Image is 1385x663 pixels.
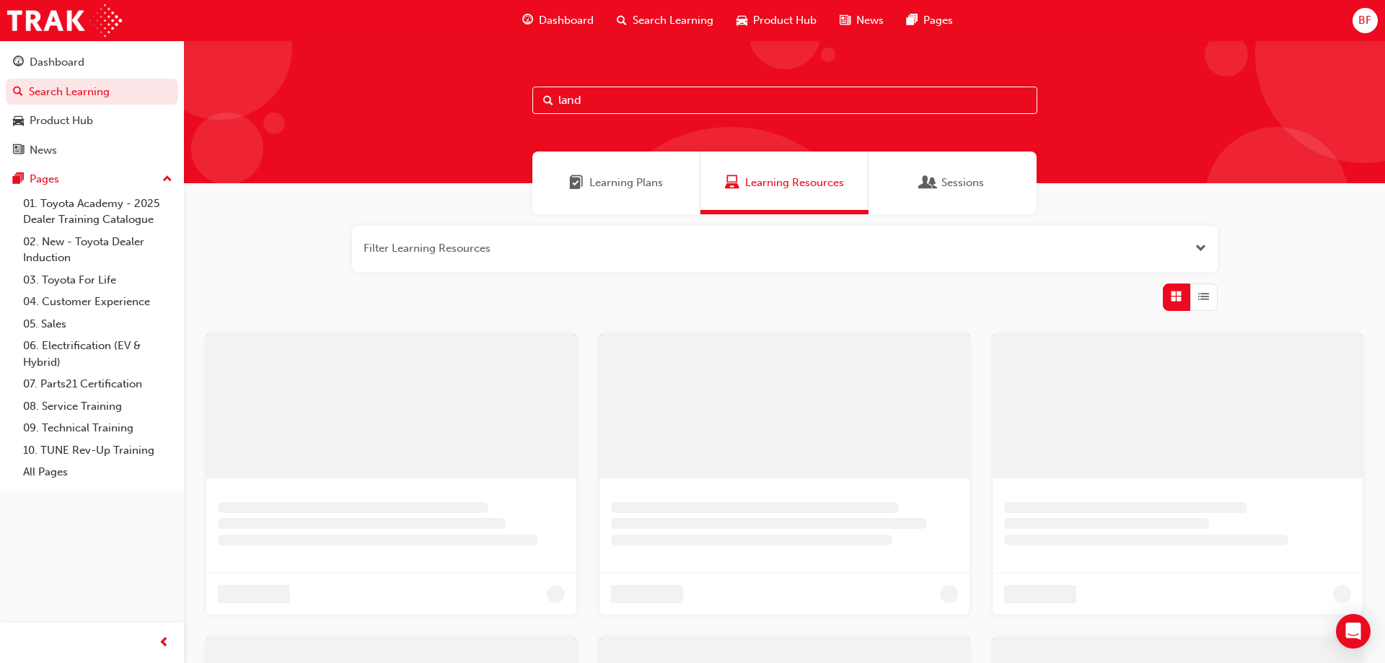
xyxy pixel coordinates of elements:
[1195,240,1206,257] button: Open the filter
[633,12,713,29] span: Search Learning
[745,175,844,191] span: Learning Resources
[725,175,739,191] span: Learning Resources
[539,12,594,29] span: Dashboard
[1336,614,1371,649] div: Open Intercom Messenger
[725,6,828,35] a: car-iconProduct Hub
[921,175,936,191] span: Sessions
[737,12,747,30] span: car-icon
[30,142,57,159] div: News
[162,170,172,189] span: up-icon
[17,335,178,373] a: 06. Electrification (EV & Hybrid)
[6,79,178,105] a: Search Learning
[569,175,584,191] span: Learning Plans
[159,634,170,652] span: prev-icon
[6,49,178,76] a: Dashboard
[856,12,884,29] span: News
[17,461,178,483] a: All Pages
[522,12,533,30] span: guage-icon
[589,175,663,191] span: Learning Plans
[17,417,178,439] a: 09. Technical Training
[6,107,178,134] a: Product Hub
[511,6,605,35] a: guage-iconDashboard
[13,56,24,69] span: guage-icon
[13,144,24,157] span: news-icon
[532,152,700,214] a: Learning PlansLearning Plans
[923,12,953,29] span: Pages
[17,313,178,335] a: 05. Sales
[6,137,178,164] a: News
[13,115,24,128] span: car-icon
[17,231,178,269] a: 02. New - Toyota Dealer Induction
[1358,12,1371,29] span: BF
[30,54,84,71] div: Dashboard
[17,395,178,418] a: 08. Service Training
[17,269,178,291] a: 03. Toyota For Life
[907,12,918,30] span: pages-icon
[828,6,895,35] a: news-iconNews
[1171,289,1182,305] span: Grid
[6,166,178,193] button: Pages
[17,373,178,395] a: 07. Parts21 Certification
[605,6,725,35] a: search-iconSearch Learning
[1198,289,1209,305] span: List
[7,4,122,37] img: Trak
[700,152,869,214] a: Learning ResourcesLearning Resources
[840,12,850,30] span: news-icon
[617,12,627,30] span: search-icon
[17,291,178,313] a: 04. Customer Experience
[895,6,964,35] a: pages-iconPages
[13,86,23,99] span: search-icon
[753,12,817,29] span: Product Hub
[17,193,178,231] a: 01. Toyota Academy - 2025 Dealer Training Catalogue
[543,92,553,109] span: Search
[6,46,178,166] button: DashboardSearch LearningProduct HubNews
[30,171,59,188] div: Pages
[869,152,1037,214] a: SessionsSessions
[30,113,93,129] div: Product Hub
[1353,8,1378,33] button: BF
[532,87,1037,114] input: Search...
[941,175,984,191] span: Sessions
[13,173,24,186] span: pages-icon
[17,439,178,462] a: 10. TUNE Rev-Up Training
